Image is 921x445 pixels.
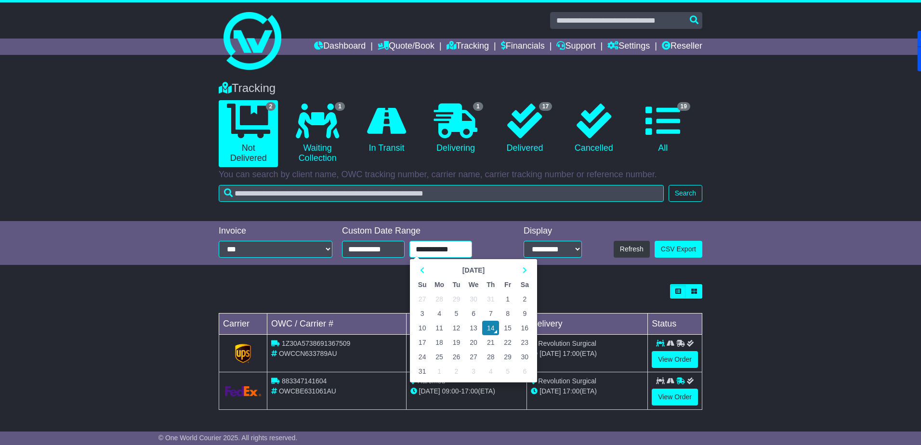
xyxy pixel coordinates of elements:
[607,39,650,55] a: Settings
[431,321,448,335] td: 11
[378,39,434,55] a: Quote/Book
[219,226,332,236] div: Invoice
[447,39,489,55] a: Tracking
[556,39,595,55] a: Support
[158,434,298,442] span: © One World Courier 2025. All rights reserved.
[465,350,482,364] td: 27
[516,306,533,321] td: 9
[501,39,545,55] a: Financials
[431,292,448,306] td: 28
[648,314,702,335] td: Status
[677,102,690,111] span: 19
[499,292,516,306] td: 1
[516,277,533,292] th: Sa
[219,100,278,167] a: 2 Not Delivered
[465,321,482,335] td: 13
[482,277,499,292] th: Th
[473,102,483,111] span: 1
[564,100,623,157] a: Cancelled
[342,226,497,236] div: Custom Date Range
[431,306,448,321] td: 4
[524,226,582,236] div: Display
[225,386,261,396] img: GetCarrierServiceLogo
[539,350,561,357] span: [DATE]
[335,102,345,111] span: 1
[495,100,554,157] a: 17 Delivered
[538,377,596,385] span: Revolution Surgical
[482,321,499,335] td: 14
[531,386,644,396] div: (ETA)
[465,277,482,292] th: We
[563,387,579,395] span: 17:00
[539,102,552,111] span: 17
[499,364,516,379] td: 5
[465,335,482,350] td: 20
[482,350,499,364] td: 28
[516,350,533,364] td: 30
[499,306,516,321] td: 8
[499,277,516,292] th: Fr
[448,321,465,335] td: 12
[414,364,431,379] td: 31
[539,387,561,395] span: [DATE]
[482,364,499,379] td: 4
[266,102,276,111] span: 2
[219,170,702,180] p: You can search by client name, OWC tracking number, carrier name, carrier tracking number or refe...
[482,292,499,306] td: 31
[448,277,465,292] th: Tu
[267,314,407,335] td: OWC / Carrier #
[442,387,459,395] span: 09:00
[414,335,431,350] td: 17
[419,387,440,395] span: [DATE]
[669,185,702,202] button: Search
[219,314,267,335] td: Carrier
[279,350,337,357] span: OWCCN633789AU
[499,350,516,364] td: 29
[414,350,431,364] td: 24
[414,321,431,335] td: 10
[465,306,482,321] td: 6
[414,292,431,306] td: 27
[633,100,693,157] a: 19 All
[516,292,533,306] td: 2
[279,387,336,395] span: OWCBE631061AU
[652,351,698,368] a: View Order
[288,100,347,167] a: 1 Waiting Collection
[465,292,482,306] td: 30
[662,39,702,55] a: Reseller
[282,340,350,347] span: 1Z30A5738691367509
[235,344,251,363] img: GetCarrierServiceLogo
[414,277,431,292] th: Su
[482,306,499,321] td: 7
[431,277,448,292] th: Mo
[426,100,485,157] a: 1 Delivering
[282,377,327,385] span: 883347141604
[406,314,527,335] td: Pickup
[499,335,516,350] td: 22
[214,81,707,95] div: Tracking
[431,263,516,277] th: Select Month
[431,364,448,379] td: 1
[499,321,516,335] td: 15
[431,350,448,364] td: 25
[410,386,523,396] div: - (ETA)
[652,389,698,406] a: View Order
[465,364,482,379] td: 3
[314,39,366,55] a: Dashboard
[448,364,465,379] td: 2
[655,241,702,258] a: CSV Export
[531,349,644,359] div: (ETA)
[448,306,465,321] td: 5
[448,335,465,350] td: 19
[614,241,650,258] button: Refresh
[414,306,431,321] td: 3
[448,350,465,364] td: 26
[431,335,448,350] td: 18
[563,350,579,357] span: 17:00
[482,335,499,350] td: 21
[538,340,596,347] span: Revolution Surgical
[461,387,478,395] span: 17:00
[516,364,533,379] td: 6
[527,314,648,335] td: Delivery
[516,321,533,335] td: 16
